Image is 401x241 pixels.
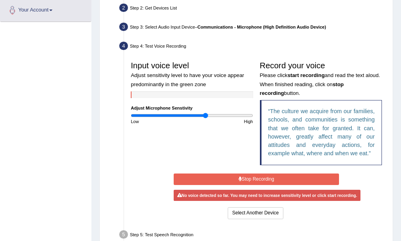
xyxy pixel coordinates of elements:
h3: Input voice level [131,61,253,88]
q: The culture we acquire from our families, schools, and communities is something that we often tak... [268,108,375,156]
b: Communications - Microphone (High Definition Audio Device) [198,25,326,29]
div: Step 2: Get Devices List [116,2,390,16]
label: Adjust Microphone Senstivity [131,105,192,111]
button: Stop Recording [174,174,339,185]
span: – [195,25,326,29]
div: High [192,118,256,125]
button: Select Another Device [228,207,283,219]
small: Please click and read the text aloud. When finished reading, click on button. [260,72,380,96]
div: Step 3: Select Audio Input Device [116,21,390,35]
div: No voice detected so far. You may need to increase sensitivity level or click start recording. [174,190,360,201]
small: Adjust sensitivity level to have your voice appear predominantly in the green zone [131,72,244,87]
div: Step 4: Test Voice Recording [116,40,390,54]
h3: Record your voice [260,61,382,97]
div: Low [128,118,192,125]
b: start recording [287,72,325,78]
